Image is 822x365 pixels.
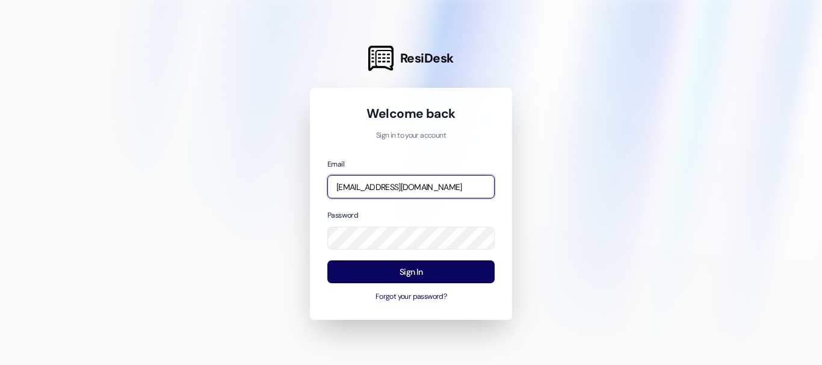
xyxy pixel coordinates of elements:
button: Forgot your password? [327,292,495,302]
img: ResiDesk Logo [368,46,394,71]
input: name@example.com [327,175,495,198]
label: Email [327,159,344,169]
span: ResiDesk [400,50,454,67]
label: Password [327,210,358,220]
button: Sign In [327,260,495,284]
h1: Welcome back [327,105,495,122]
p: Sign in to your account [327,130,495,141]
